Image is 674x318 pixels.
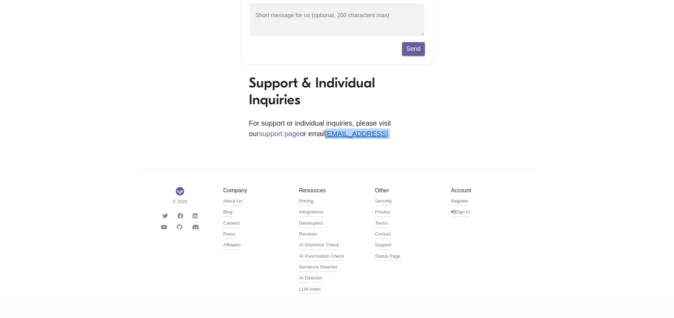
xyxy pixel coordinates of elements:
[249,74,425,108] h1: Support & Individual Inquiries
[259,130,300,138] a: support page
[299,241,339,250] a: AI Grammar Check
[193,213,197,219] i: LinkedIn
[299,264,338,272] a: Sentence Rewriter
[223,187,289,194] h5: Company
[177,224,182,230] i: Github
[375,208,390,217] a: Privacy
[451,198,468,206] a: Register
[299,253,344,261] a: AI Punctuation Check
[161,224,167,230] i: Youtube
[375,198,392,206] a: Security
[299,208,324,217] a: Integrations
[299,220,323,228] a: Developers
[299,274,323,283] a: AI Detector
[299,198,313,206] a: Pricing
[147,198,213,205] small: © 2025
[451,187,516,194] h5: Account
[176,187,184,196] img: Sapling Logo
[177,213,183,219] i: Facebook
[249,118,425,139] p: For support or individual inquiries, please visit our or email .
[223,208,233,217] a: Blog
[299,286,321,294] a: LLM Index
[375,220,388,228] a: Terms
[223,241,241,250] a: Affiliates
[223,198,242,206] a: About Us
[192,224,199,230] i: Discord
[451,208,470,217] a: Sign in
[299,231,317,239] a: Reviews
[375,241,391,250] a: Support
[162,213,168,219] i: Twitter
[375,187,440,194] h5: Other
[299,187,364,194] h5: Resources
[402,42,425,55] button: Send
[375,253,401,261] a: Status Page
[375,231,391,239] a: Contact
[223,220,240,228] a: Careers
[223,231,235,239] a: Press
[325,130,388,138] a: [EMAIL_ADDRESS]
